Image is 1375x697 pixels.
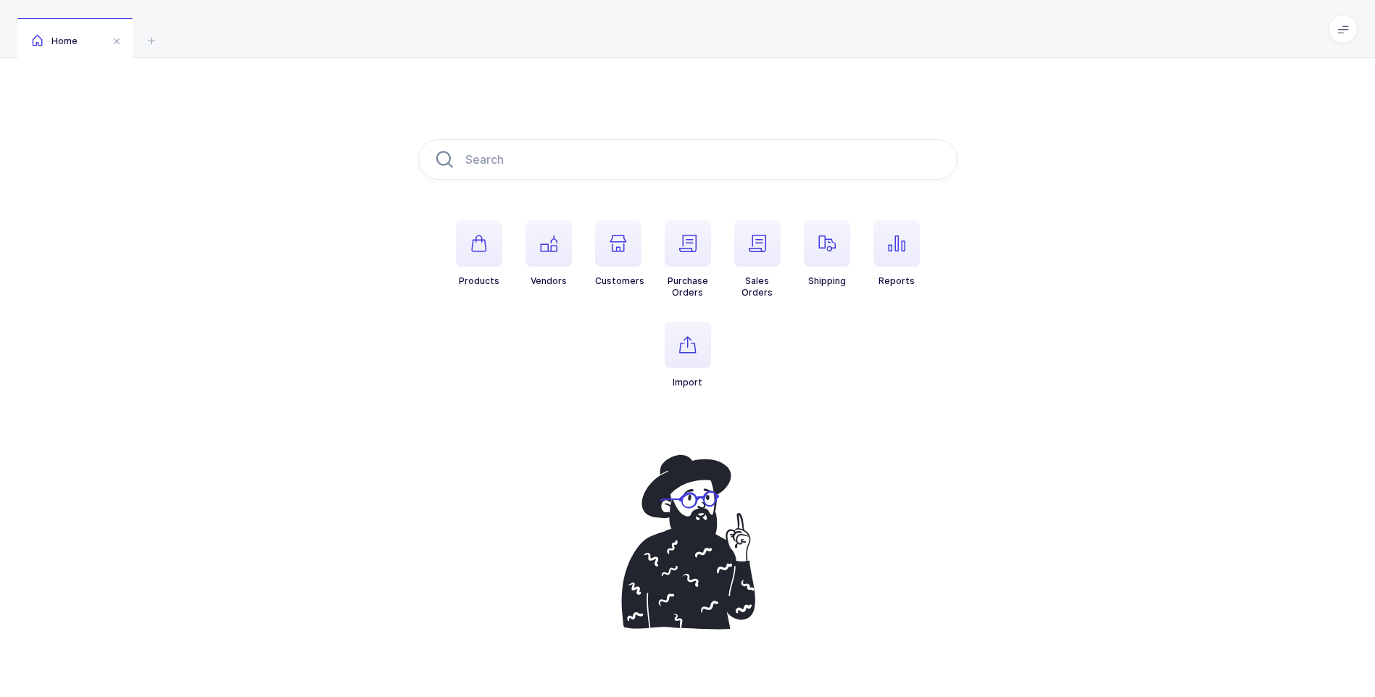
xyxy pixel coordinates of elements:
[526,220,572,287] button: Vendors
[456,220,502,287] button: Products
[418,139,957,180] input: Search
[665,220,711,299] button: PurchaseOrders
[32,36,78,46] span: Home
[804,220,850,287] button: Shipping
[665,322,711,388] button: Import
[595,220,644,287] button: Customers
[873,220,920,287] button: Reports
[607,446,769,638] img: pointing-up.svg
[734,220,781,299] button: SalesOrders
